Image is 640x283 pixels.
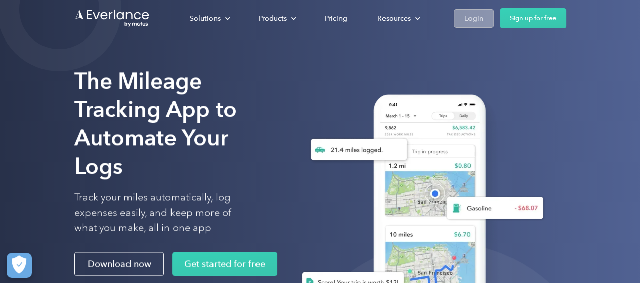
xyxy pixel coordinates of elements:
[74,190,255,236] p: Track your miles automatically, log expenses easily, and keep more of what you make, all in one app
[500,8,566,28] a: Sign up for free
[180,10,238,27] div: Solutions
[7,253,32,278] button: Cookies Settings
[464,12,483,25] div: Login
[74,252,164,276] a: Download now
[315,10,357,27] a: Pricing
[367,10,429,27] div: Resources
[248,10,305,27] div: Products
[454,9,494,28] a: Login
[74,9,150,28] a: Go to homepage
[74,67,237,179] strong: The Mileage Tracking App to Automate Your Logs
[259,12,287,25] div: Products
[172,252,277,276] a: Get started for free
[190,12,221,25] div: Solutions
[377,12,411,25] div: Resources
[325,12,347,25] div: Pricing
